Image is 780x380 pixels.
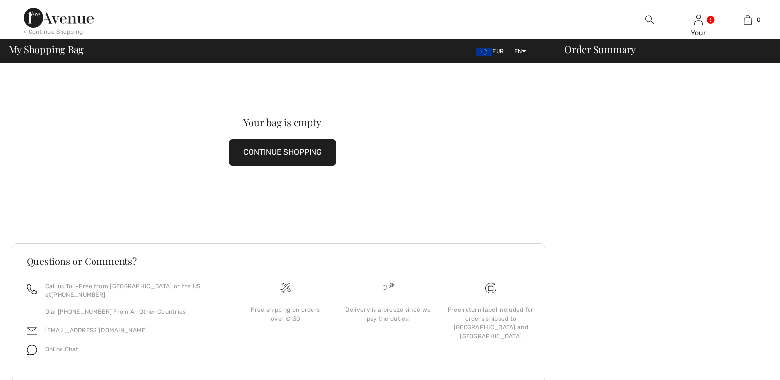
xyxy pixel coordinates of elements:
[476,48,492,56] img: Euro
[694,15,703,24] a: Sign In
[447,305,534,341] div: Free return label included for orders shipped to [GEOGRAPHIC_DATA] and [GEOGRAPHIC_DATA]
[45,346,79,352] span: Online Chat
[45,307,223,316] p: Dial [PHONE_NUMBER] From All Other Countries
[27,284,37,294] img: call
[280,283,291,293] img: Free shipping on orders over &#8364;130
[24,8,94,28] img: 1ère Avenue
[485,283,496,293] img: Free shipping on orders over &#8364;130
[645,14,654,26] img: search the website
[24,28,83,36] div: < Continue Shopping
[383,283,394,293] img: Delivery is a breeze since we pay the duties!
[345,305,432,323] div: Delivery is a breeze since we pay the duties!
[27,326,37,337] img: email
[9,44,84,54] span: My Shopping Bag
[51,292,105,298] a: [PHONE_NUMBER]
[514,48,527,55] span: EN
[45,327,148,334] a: [EMAIL_ADDRESS][DOMAIN_NAME]
[27,345,37,355] img: chat
[242,305,329,323] div: Free shipping on orders over €130
[723,14,772,26] a: 0
[45,282,223,299] p: Call us Toll-Free from [GEOGRAPHIC_DATA] or the US at
[757,15,761,24] span: 0
[476,48,508,55] span: EUR
[39,117,526,127] div: Your bag is empty
[27,256,530,266] h3: Questions or Comments?
[553,44,774,54] div: Order Summary
[674,28,722,38] div: Your
[694,14,703,26] img: My Info
[229,139,336,166] button: CONTINUE SHOPPING
[744,14,752,26] img: My Bag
